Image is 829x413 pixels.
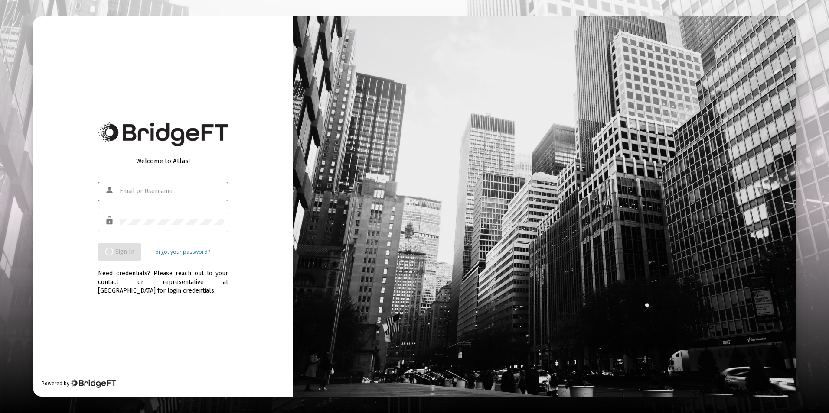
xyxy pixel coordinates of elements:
[105,185,115,195] mat-icon: person
[105,216,115,226] mat-icon: lock
[98,157,228,165] div: Welcome to Atlas!
[70,379,116,388] img: Bridge Financial Technology Logo
[98,261,228,295] div: Need credentials? Please reach out to your contact or representative at [GEOGRAPHIC_DATA] for log...
[105,248,134,255] span: Sign In
[153,248,210,256] a: Forgot your password?
[98,243,141,261] button: Sign In
[98,122,228,146] img: Bridge Financial Technology Logo
[42,379,116,388] div: Powered by
[120,188,224,195] input: Email or Username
